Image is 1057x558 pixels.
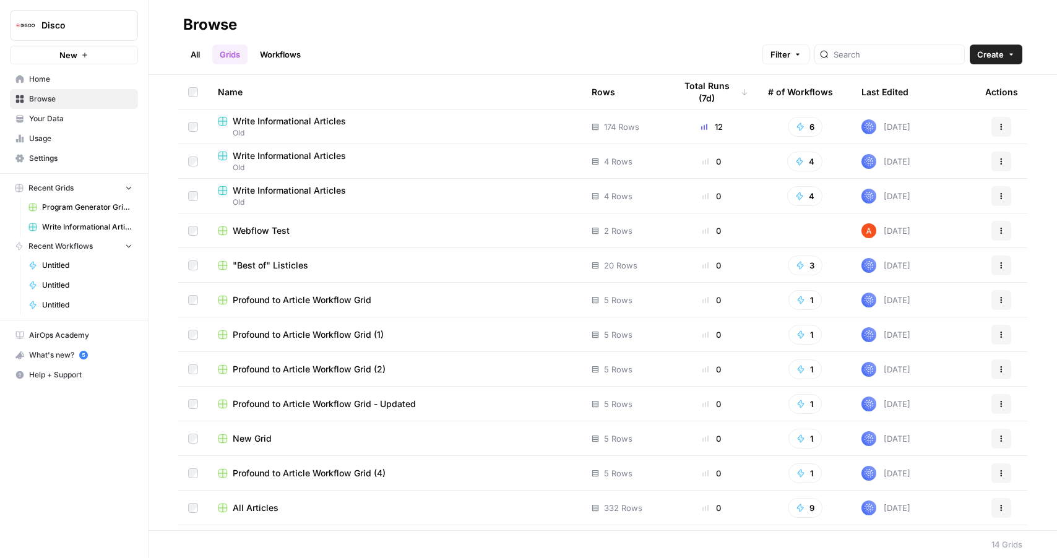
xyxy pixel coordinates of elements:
div: [DATE] [861,500,910,515]
button: 1 [788,394,822,414]
div: Name [218,75,572,109]
div: 12 [675,121,748,133]
button: Filter [762,45,809,64]
a: Write Informational ArticlesOld [218,115,572,139]
a: Profound to Article Workflow Grid - Updated [218,398,572,410]
a: Workflows [252,45,308,64]
div: 14 Grids [991,538,1022,551]
span: Profound to Article Workflow Grid (2) [233,363,386,376]
div: 0 [675,225,748,237]
a: Home [10,69,138,89]
span: Recent Workflows [28,241,93,252]
button: What's new? 5 [10,345,138,365]
span: Old [218,197,572,208]
a: Webflow Test [218,225,572,237]
a: Settings [10,148,138,168]
span: 5 Rows [604,294,632,306]
span: Profound to Article Workflow Grid (4) [233,467,386,479]
a: Usage [10,129,138,148]
span: Program Generator Grid (1) [42,202,132,213]
div: 0 [675,502,748,514]
span: AirOps Academy [29,330,132,341]
a: Untitled [23,275,138,295]
span: Write Informational Articles [233,184,346,197]
button: 1 [788,429,822,449]
img: q3vgcbu4jiex05p6wkgvyh3x072h [861,500,876,515]
span: Recent Grids [28,182,74,194]
button: 1 [788,325,822,345]
span: Write Informational Articles [42,221,132,233]
img: q3vgcbu4jiex05p6wkgvyh3x072h [861,154,876,169]
span: Create [977,48,1004,61]
text: 5 [82,352,85,358]
span: Usage [29,133,132,144]
button: 6 [788,117,822,137]
img: Disco Logo [14,14,37,36]
a: Profound to Article Workflow Grid (2) [218,363,572,376]
span: 5 Rows [604,467,632,479]
a: Grids [212,45,248,64]
div: [DATE] [861,397,910,411]
button: 1 [788,359,822,379]
a: Your Data [10,109,138,129]
img: q3vgcbu4jiex05p6wkgvyh3x072h [861,397,876,411]
div: 0 [675,155,748,168]
span: Untitled [42,299,132,311]
span: 4 Rows [604,190,632,202]
div: 0 [675,467,748,479]
button: Recent Grids [10,179,138,197]
img: q3vgcbu4jiex05p6wkgvyh3x072h [861,119,876,134]
span: Help + Support [29,369,132,380]
span: Write Informational Articles [233,115,346,127]
img: q3vgcbu4jiex05p6wkgvyh3x072h [861,293,876,307]
span: Profound to Article Workflow Grid (1) [233,328,384,341]
a: AirOps Academy [10,325,138,345]
div: 0 [675,398,748,410]
a: Write Informational ArticlesOld [218,184,572,208]
div: [DATE] [861,293,910,307]
span: Browse [29,93,132,105]
button: 3 [788,255,822,275]
div: [DATE] [861,223,910,238]
div: Rows [592,75,615,109]
div: [DATE] [861,362,910,377]
div: 0 [675,363,748,376]
span: New [59,49,77,61]
span: Your Data [29,113,132,124]
a: All Articles [218,502,572,514]
span: All Articles [233,502,278,514]
div: [DATE] [861,466,910,481]
button: 4 [787,186,822,206]
div: [DATE] [861,189,910,204]
div: Actions [985,75,1018,109]
div: 0 [675,190,748,202]
a: Profound to Article Workflow Grid (1) [218,328,572,341]
button: Help + Support [10,365,138,385]
span: Settings [29,153,132,164]
span: "Best of" Listicles [233,259,308,272]
button: Recent Workflows [10,237,138,255]
div: [DATE] [861,154,910,169]
button: 9 [788,498,822,518]
button: 1 [788,463,822,483]
span: Profound to Article Workflow Grid - Updated [233,398,416,410]
img: cje7zb9ux0f2nqyv5qqgv3u0jxek [861,223,876,238]
span: 20 Rows [604,259,637,272]
div: 0 [675,294,748,306]
a: Write Informational Articles [23,217,138,237]
button: Workspace: Disco [10,10,138,41]
button: 1 [788,290,822,310]
img: q3vgcbu4jiex05p6wkgvyh3x072h [861,431,876,446]
a: Untitled [23,255,138,275]
div: What's new? [11,346,137,364]
div: [DATE] [861,119,910,134]
span: Write Informational Articles [233,150,346,162]
button: Create [970,45,1022,64]
img: q3vgcbu4jiex05p6wkgvyh3x072h [861,189,876,204]
a: 5 [79,351,88,359]
span: Profound to Article Workflow Grid [233,294,371,306]
span: 4 Rows [604,155,632,168]
a: Untitled [23,295,138,315]
span: Disco [41,19,116,32]
span: Untitled [42,260,132,271]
